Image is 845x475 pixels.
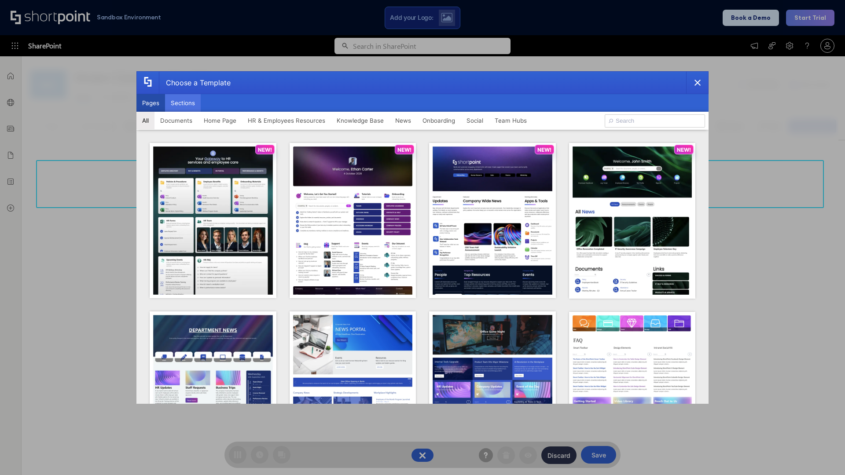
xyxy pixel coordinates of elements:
div: Choose a Template [159,72,231,94]
button: Home Page [198,112,242,129]
button: News [389,112,417,129]
button: Pages [136,94,165,112]
p: NEW! [677,146,691,153]
button: All [136,112,154,129]
p: NEW! [258,146,272,153]
button: Team Hubs [489,112,533,129]
p: NEW! [537,146,551,153]
button: Social [461,112,489,129]
button: Knowledge Base [331,112,389,129]
input: Search [605,114,705,128]
button: Documents [154,112,198,129]
iframe: Chat Widget [801,433,845,475]
div: template selector [136,71,709,404]
p: NEW! [397,146,411,153]
button: Onboarding [417,112,461,129]
button: HR & Employees Resources [242,112,331,129]
button: Sections [165,94,201,112]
